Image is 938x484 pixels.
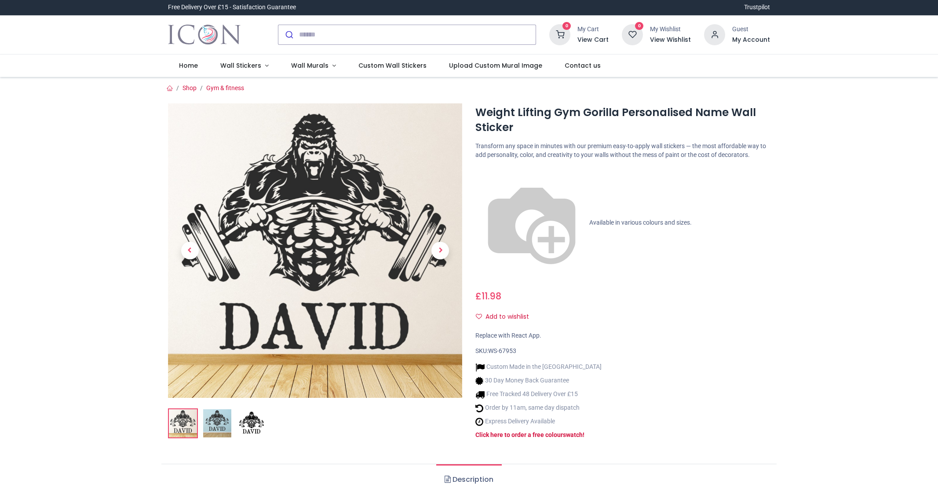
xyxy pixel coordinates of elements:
img: Weight Lifting Gym Gorilla Personalised Name Wall Sticker [169,409,197,437]
span: £ [475,290,501,302]
a: View Wishlist [650,36,691,44]
div: My Wishlist [650,25,691,34]
a: swatch [563,431,583,438]
span: 11.98 [482,290,501,302]
img: WS-67953-02 [203,409,231,437]
span: Previous [181,242,199,259]
a: 0 [622,30,643,37]
a: Next [418,147,462,353]
sup: 0 [562,22,571,30]
button: Add to wishlistAdd to wishlist [475,309,537,324]
a: 0 [549,30,570,37]
a: Previous [168,147,212,353]
span: Custom Wall Stickers [358,61,427,70]
a: My Account [732,36,770,44]
li: 30 Day Money Back Guarantee [475,376,602,386]
p: Transform any space in minutes with our premium easy-to-apply wall stickers — the most affordable... [475,142,770,159]
img: Weight Lifting Gym Gorilla Personalised Name Wall Sticker [168,103,463,398]
span: WS-67953 [488,347,516,354]
h1: Weight Lifting Gym Gorilla Personalised Name Wall Sticker [475,105,770,135]
sup: 0 [635,22,643,30]
span: Next [431,242,449,259]
a: ! [583,431,584,438]
a: View Cart [577,36,609,44]
div: SKU: [475,347,770,356]
a: Shop [182,84,197,91]
li: Order by 11am, same day dispatch [475,404,602,413]
span: Wall Stickers [220,61,261,70]
div: My Cart [577,25,609,34]
span: Wall Murals [291,61,328,70]
a: Wall Murals [280,55,347,77]
a: Trustpilot [744,3,770,12]
div: Guest [732,25,770,34]
i: Add to wishlist [476,313,482,320]
li: Express Delivery Available [475,417,602,426]
div: Replace with React App. [475,331,770,340]
a: Logo of Icon Wall Stickers [168,22,241,47]
li: Custom Made in the [GEOGRAPHIC_DATA] [475,363,602,372]
a: Click here to order a free colour [475,431,563,438]
img: WS-67953-03 [237,409,266,437]
a: Gym & fitness [206,84,244,91]
li: Free Tracked 48 Delivery Over £15 [475,390,602,399]
span: Contact us [565,61,601,70]
span: Upload Custom Mural Image [449,61,542,70]
a: Wall Stickers [209,55,280,77]
span: Home [179,61,198,70]
img: Icon Wall Stickers [168,22,241,47]
button: Submit [278,25,299,44]
div: Free Delivery Over £15 - Satisfaction Guarantee [168,3,296,12]
img: color-wheel.png [475,167,588,279]
span: Available in various colours and sizes. [589,218,692,226]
